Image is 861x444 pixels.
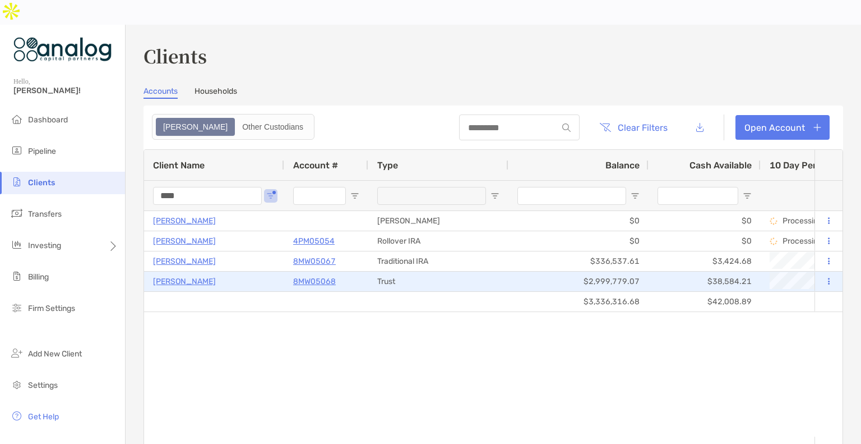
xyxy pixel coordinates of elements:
img: firm-settings icon [10,301,24,314]
a: 8MW05068 [293,274,336,289]
div: Zoe [157,119,234,135]
div: $0 [508,211,649,231]
span: Settings [28,381,58,390]
a: [PERSON_NAME] [153,234,216,248]
a: 8MW05067 [293,254,336,268]
p: Processing Data... [783,236,848,246]
div: [PERSON_NAME] [368,211,508,231]
span: Cash Available [689,160,752,171]
span: Firm Settings [28,304,75,313]
div: Trust [368,272,508,291]
span: Billing [28,272,49,282]
span: Client Name [153,160,205,171]
h3: Clients [143,43,843,68]
img: dashboard icon [10,112,24,126]
a: [PERSON_NAME] [153,254,216,268]
div: $42,008.89 [649,292,761,312]
img: billing icon [10,269,24,283]
a: 4PM05054 [293,234,335,248]
button: Open Filter Menu [350,191,359,200]
a: [PERSON_NAME] [153,274,216,289]
img: investing icon [10,238,24,251]
img: Zoe Logo [13,29,112,70]
button: Open Filter Menu [266,191,275,200]
input: Cash Available Filter Input [658,187,738,205]
div: $2,999,779.07 [508,272,649,291]
img: settings icon [10,378,24,391]
span: Transfers [28,209,62,219]
span: Type [377,160,398,171]
img: transfers icon [10,207,24,220]
button: Open Filter Menu [490,191,499,200]
span: Dashboard [28,115,68,125]
div: $0 [649,211,761,231]
div: Other Custodians [236,119,309,135]
span: Pipeline [28,147,56,156]
input: Client Name Filter Input [153,187,262,205]
div: $3,424.68 [649,251,761,271]
input: Account # Filter Input [293,187,346,205]
span: Clients [28,178,55,187]
div: Rollover IRA [368,231,508,251]
div: $0 [649,231,761,251]
span: Add New Client [28,349,82,359]
img: input icon [562,123,571,132]
img: pipeline icon [10,144,24,157]
span: Get Help [28,412,59,422]
span: Account # [293,160,338,171]
div: segmented control [152,114,314,140]
span: [PERSON_NAME]! [13,86,118,95]
a: [PERSON_NAME] [153,214,216,228]
span: Balance [605,160,640,171]
img: Processing Data icon [770,217,777,225]
a: Open Account [735,115,830,140]
p: Processing Data... [783,216,848,226]
button: Open Filter Menu [631,191,640,200]
div: $38,584.21 [649,272,761,291]
div: $336,537.61 [508,251,649,271]
img: Processing Data icon [770,237,777,245]
div: $3,336,316.68 [508,292,649,312]
span: Investing [28,241,61,250]
div: Traditional IRA [368,251,508,271]
button: Clear Filters [591,115,676,140]
a: Households [195,86,237,99]
img: get-help icon [10,409,24,423]
a: Accounts [143,86,178,99]
button: Open Filter Menu [743,191,752,200]
input: Balance Filter Input [517,187,626,205]
img: add_new_client icon [10,346,24,360]
div: $0 [508,231,649,251]
img: clients icon [10,175,24,189]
